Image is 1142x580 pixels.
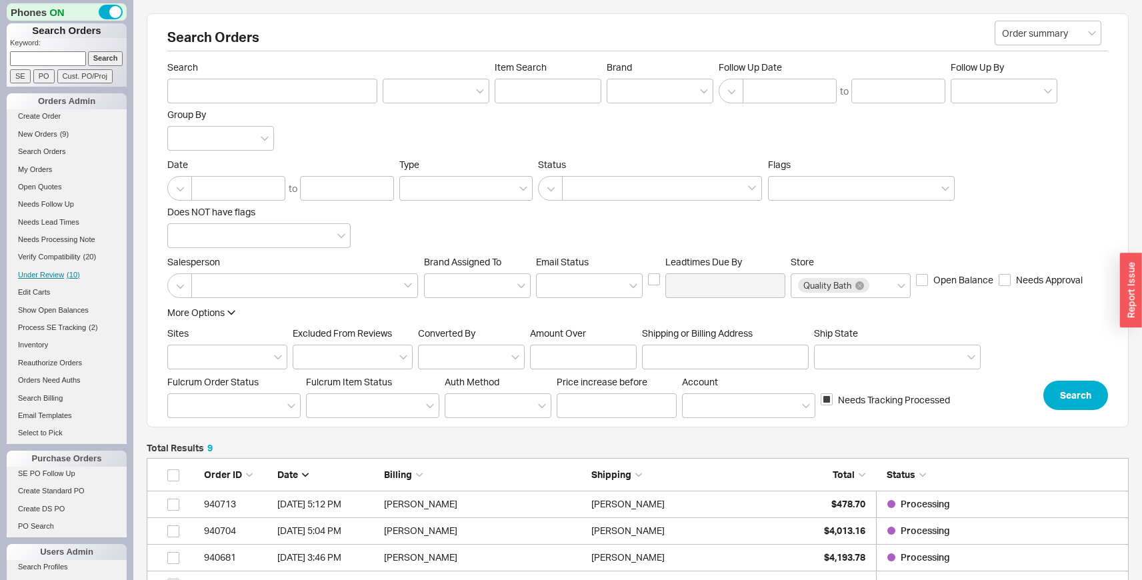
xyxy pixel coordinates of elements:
[7,426,127,440] a: Select to Pick
[511,355,519,360] svg: open menu
[7,215,127,229] a: Needs Lead Times
[167,159,394,171] span: Date
[495,79,601,103] input: Item Search
[7,180,127,194] a: Open Quotes
[147,545,1129,571] a: 940681[DATE] 3:46 PM[PERSON_NAME][PERSON_NAME]$4,193.78Processing
[614,83,623,99] input: Brand
[517,283,525,289] svg: open menu
[167,79,377,103] input: Search
[876,468,1121,481] div: Status
[10,69,31,83] input: SE
[306,376,392,387] span: Fulcrum Item Status
[1044,89,1052,94] svg: open menu
[803,281,851,290] span: Quality Bath
[18,200,74,208] span: Needs Follow Up
[642,327,809,339] span: Shipping or Billing Address
[933,273,993,287] span: Open Balance
[147,518,1129,545] a: 940704[DATE] 5:04 PM[PERSON_NAME][PERSON_NAME]$4,013.16Processing
[167,256,419,268] span: Salesperson
[7,197,127,211] a: Needs Follow Up
[768,159,791,170] span: Flags
[1088,31,1096,36] svg: open menu
[901,498,950,509] span: Processing
[147,491,1129,518] a: 940713[DATE] 5:12 PM[PERSON_NAME][PERSON_NAME]$478.70Processing
[901,525,950,536] span: Processing
[167,61,377,73] span: Search
[399,159,419,170] span: Type
[591,469,631,480] span: Shipping
[83,253,97,261] span: ( 20 )
[207,442,213,453] span: 9
[384,491,585,517] div: [PERSON_NAME]
[901,551,950,563] span: Processing
[204,517,271,544] div: 940704
[557,376,677,388] span: Price increase before
[7,127,127,141] a: New Orders(9)
[175,398,184,413] input: Fulcrum Order Status
[642,345,809,369] input: Shipping or Billing Address
[538,159,763,171] span: Status
[7,338,127,352] a: Inventory
[418,327,475,339] span: Converted By
[591,491,665,517] div: [PERSON_NAME]
[7,467,127,481] a: SE PO Follow Up
[682,376,718,387] span: Account
[7,163,127,177] a: My Orders
[995,21,1101,45] input: Select...
[7,391,127,405] a: Search Billing
[7,484,127,498] a: Create Standard PO
[147,443,213,453] h5: Total Results
[7,373,127,387] a: Orders Need Auths
[719,61,945,73] span: Follow Up Date
[824,551,865,563] span: $4,193.78
[791,256,814,267] span: Store
[18,323,86,331] span: Process SE Tracking
[7,145,127,159] a: Search Orders
[167,306,225,319] div: More Options
[204,491,271,517] div: 940713
[1016,273,1083,287] span: Needs Approval
[7,3,127,21] div: Phones
[591,544,665,571] div: [PERSON_NAME]
[384,517,585,544] div: [PERSON_NAME]
[7,544,127,560] div: Users Admin
[277,491,377,517] div: 9/17/25 5:12 PM
[175,349,184,365] input: Sites
[18,253,81,261] span: Verify Compatibility
[887,469,915,480] span: Status
[530,345,637,369] input: Amount Over
[167,327,189,339] span: Sites
[840,85,849,98] div: to
[7,233,127,247] a: Needs Processing Note
[607,61,632,73] span: Brand
[7,250,127,264] a: Verify Compatibility(20)
[18,130,57,138] span: New Orders
[289,182,297,195] div: to
[799,468,865,481] div: Total
[7,409,127,423] a: Email Templates
[407,181,416,196] input: Type
[7,356,127,370] a: Reauthorize Orders
[89,323,97,331] span: ( 2 )
[49,5,65,19] span: ON
[7,560,127,574] a: Search Profiles
[831,498,865,509] span: $478.70
[1043,381,1108,410] button: Search
[775,181,785,196] input: Flags
[445,376,499,387] span: Auth Method
[204,469,242,480] span: Order ID
[476,89,484,94] svg: open menu
[67,271,80,279] span: ( 10 )
[814,327,858,339] span: Ship State
[277,469,298,480] span: Date
[261,136,269,141] svg: open menu
[951,61,1004,73] span: Follow Up By
[591,517,665,544] div: [PERSON_NAME]
[1060,387,1091,403] span: Search
[530,327,637,339] span: Amount Over
[7,321,127,335] a: Process SE Tracking(2)
[384,544,585,571] div: [PERSON_NAME]
[167,376,259,387] span: Fulcrum Order Status
[167,206,255,217] span: Does NOT have flags
[167,306,235,319] button: More Options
